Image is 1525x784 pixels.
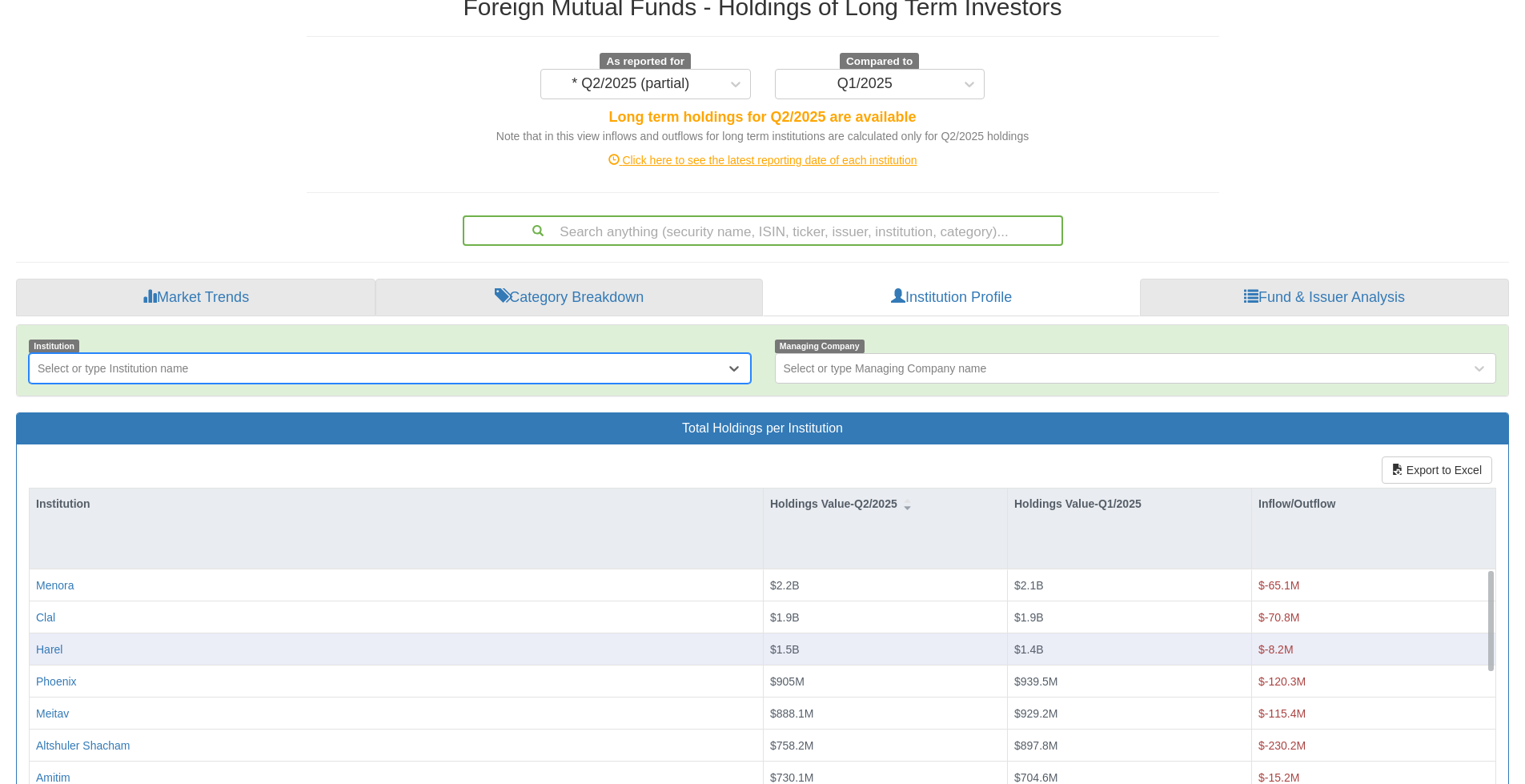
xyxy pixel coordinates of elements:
[1014,610,1044,623] span: $1.9B
[38,360,188,376] div: Select or type Institution name
[1258,610,1299,623] span: $-70.8M
[600,53,691,70] span: As reported for
[1252,488,1495,519] div: Inflow/Outflow
[30,488,763,519] div: Institution
[1258,579,1299,592] span: $-65.1M
[840,53,919,70] span: Compared to
[1258,738,1306,751] span: $-230.2M
[1014,738,1057,751] span: $897.8M
[1014,770,1057,783] span: $704.6M
[784,360,987,376] div: Select or type Managing Company name
[1258,642,1294,655] span: $-8.2M
[1258,674,1306,687] span: $-120.3M
[16,279,375,317] a: Market Trends
[837,76,893,92] div: Q1/2025
[1382,456,1492,484] button: Export to Excel
[36,737,130,753] button: Altshuler Shacham
[36,577,74,593] button: Menora
[36,609,55,625] button: Clal
[1014,674,1057,687] span: $939.5M
[29,421,1496,436] h3: Total Holdings per Institution
[29,340,79,353] span: Institution
[770,610,800,623] span: $1.9B
[1008,488,1251,519] div: Holdings Value-Q1/2025
[1258,706,1306,719] span: $-115.4M
[375,279,763,317] a: Category Breakdown
[770,579,800,592] span: $2.2B
[295,152,1231,168] div: Click here to see the latest reporting date of each institution
[770,706,813,719] span: $888.1M
[572,76,689,92] div: * Q2/2025 (partial)
[770,674,805,687] span: $905M
[36,673,77,689] button: Phoenix
[36,641,62,657] button: Harel
[770,738,813,751] span: $758.2M
[1140,279,1509,317] a: Fund & Issuer Analysis
[770,642,800,655] span: $1.5B
[307,107,1219,128] div: Long term holdings for Q2/2025 are available
[775,340,865,353] span: Managing Company
[307,128,1219,144] div: Note that in this view inflows and outflows for long term institutions are calculated only for Q2...
[770,770,813,783] span: $730.1M
[464,217,1061,244] div: Search anything (security name, ISIN, ticker, issuer, institution, category)...
[763,279,1140,317] a: Institution Profile
[36,705,69,721] button: Meitav
[1258,770,1299,783] span: $-15.2M
[1014,706,1057,719] span: $929.2M
[1014,579,1044,592] span: $2.1B
[1014,642,1044,655] span: $1.4B
[764,488,1007,519] div: Holdings Value-Q2/2025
